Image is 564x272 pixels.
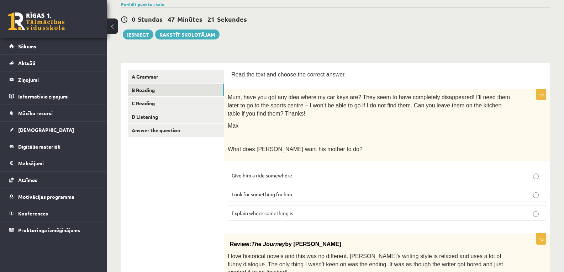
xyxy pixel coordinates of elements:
[128,84,224,97] a: B Reading
[18,110,53,116] span: Mācību resursi
[536,89,546,100] p: 1p
[9,38,98,54] a: Sākums
[18,210,48,217] span: Konferences
[18,71,98,88] legend: Ziņojumi
[18,88,98,105] legend: Informatīvie ziņojumi
[18,143,60,150] span: Digitālie materiāli
[18,60,35,66] span: Aktuāli
[9,222,98,238] a: Proktoringa izmēģinājums
[121,1,164,7] a: Parādīt punktu skalu
[232,210,293,216] span: Explain where something is
[138,15,163,23] span: Stundas
[132,15,135,23] span: 0
[128,97,224,110] a: C Reading
[9,172,98,188] a: Atzīmes
[9,88,98,105] a: Informatīvie ziņojumi
[232,172,292,178] span: Give him a ride somewhere
[228,123,238,129] span: Max
[207,15,215,23] span: 21
[18,227,80,233] span: Proktoringa izmēģinājums
[533,174,539,179] input: Give him a ride somewhere
[228,94,510,116] span: Mum, have you got any idea where my car keys are? They seem to have completely disappeared! I’ll ...
[232,191,292,197] span: Look for something for him
[217,15,247,23] span: Sekundes
[9,155,98,171] a: Maksājumi
[285,241,341,247] span: by [PERSON_NAME]
[8,12,65,30] a: Rīgas 1. Tālmācības vidusskola
[128,70,224,83] a: A Grammar
[9,55,98,71] a: Aktuāli
[230,241,251,247] span: Review:
[536,233,546,245] p: 1p
[9,71,98,88] a: Ziņojumi
[231,71,346,78] span: Read the text and choose the correct answer.
[177,15,202,23] span: Minūtes
[155,30,220,39] a: Rakstīt skolotājam
[251,241,285,247] span: The Journey
[168,15,175,23] span: 47
[18,43,36,49] span: Sākums
[18,155,98,171] legend: Maksājumi
[18,193,74,200] span: Motivācijas programma
[9,188,98,205] a: Motivācijas programma
[533,211,539,217] input: Explain where something is
[9,205,98,222] a: Konferences
[18,177,37,183] span: Atzīmes
[9,138,98,155] a: Digitālie materiāli
[533,192,539,198] input: Look for something for him
[228,146,363,152] span: What does [PERSON_NAME] want his mother to do?
[9,122,98,138] a: [DEMOGRAPHIC_DATA]
[18,127,74,133] span: [DEMOGRAPHIC_DATA]
[9,105,98,121] a: Mācību resursi
[128,110,224,123] a: D Listening
[123,30,153,39] button: Iesniegt
[128,124,224,137] a: Answer the question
